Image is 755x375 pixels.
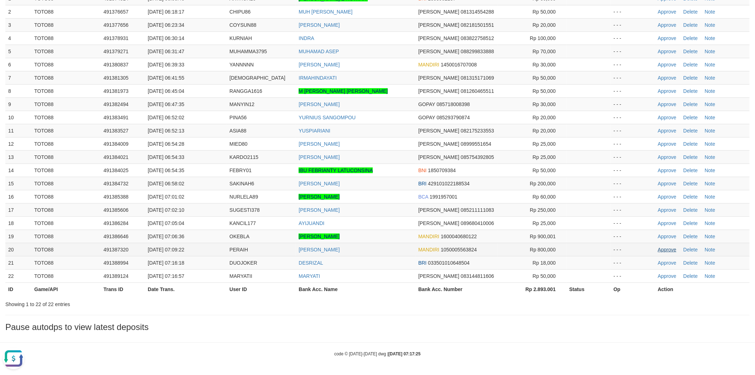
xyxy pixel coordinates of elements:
a: Approve [658,115,677,120]
td: - - - [611,203,655,216]
td: TOTO88 [31,84,101,97]
td: TOTO88 [31,203,101,216]
span: YANNNNN [229,62,254,67]
span: Rp 70,000 [533,49,556,54]
a: Approve [658,194,677,200]
span: [PERSON_NAME] [419,22,460,28]
a: Note [705,62,715,67]
td: 6 [5,58,31,71]
a: Approve [658,128,677,134]
span: [PERSON_NAME] [419,9,460,15]
span: MIED80 [229,141,248,147]
span: [DATE] 06:31:47 [148,49,184,54]
span: MANYIN12 [229,101,254,107]
a: Approve [658,75,677,81]
span: [DATE] 07:16:18 [148,260,184,266]
a: Approve [658,88,677,94]
a: Approve [658,220,677,226]
span: [DATE] 06:23:34 [148,22,184,28]
a: Approve [658,273,677,279]
a: Note [705,194,715,200]
td: - - - [611,111,655,124]
th: Bank Acc. Name [296,282,415,296]
span: Copy 08999551654 to clipboard [461,141,492,147]
span: Rp 50,000 [533,75,556,81]
span: 491389124 [103,273,128,279]
span: [DATE] 07:16:57 [148,273,184,279]
span: 491383527 [103,128,128,134]
span: Rp 50,000 [533,273,556,279]
span: CHIPU86 [229,9,250,15]
a: IRMAHINDAYATI [299,75,337,81]
span: [PERSON_NAME] [419,75,460,81]
span: [PERSON_NAME] [419,49,460,54]
span: Rp 60,000 [533,194,556,200]
a: Approve [658,207,677,213]
span: [DATE] 06:54:35 [148,167,184,173]
a: Note [705,167,715,173]
td: - - - [611,124,655,137]
span: Rp 25,000 [533,141,556,147]
span: Copy 081315171069 to clipboard [461,75,494,81]
span: 491382494 [103,101,128,107]
span: ASIA88 [229,128,246,134]
a: Note [705,273,715,279]
span: Rp 200,000 [530,181,556,186]
td: TOTO88 [31,150,101,164]
td: - - - [611,243,655,256]
span: Copy 085754392805 to clipboard [461,154,494,160]
td: - - - [611,137,655,150]
span: Copy 033501010648504 to clipboard [428,260,470,266]
a: INDRA [299,35,314,41]
span: [DATE] 07:09:22 [148,247,184,252]
td: TOTO88 [31,31,101,45]
th: Op [611,282,655,296]
span: GOPAY [419,115,435,120]
td: - - - [611,84,655,97]
td: 10 [5,111,31,124]
span: 491384021 [103,154,128,160]
a: Approve [658,154,677,160]
span: KURNIAH [229,35,252,41]
a: Note [705,181,715,186]
td: TOTO88 [31,18,101,31]
td: 15 [5,177,31,190]
td: - - - [611,269,655,282]
span: [DATE] 06:54:33 [148,154,184,160]
td: - - - [611,216,655,230]
span: Rp 20,000 [533,115,556,120]
td: - - - [611,230,655,243]
span: 491376657 [103,9,128,15]
td: 17 [5,203,31,216]
th: Action [655,282,750,296]
td: - - - [611,45,655,58]
a: M [PERSON_NAME] [PERSON_NAME] [299,88,388,94]
span: Rp 250,000 [530,207,556,213]
td: TOTO88 [31,5,101,18]
span: PINA56 [229,115,247,120]
td: TOTO88 [31,190,101,203]
td: 19 [5,230,31,243]
span: 491381973 [103,88,128,94]
span: NURLELA89 [229,194,258,200]
span: [PERSON_NAME] [419,220,460,226]
span: MANDIRI [419,234,440,239]
td: TOTO88 [31,216,101,230]
span: Copy 085211111083 to clipboard [461,207,494,213]
span: 491385606 [103,207,128,213]
a: [PERSON_NAME] [299,181,340,186]
span: [DATE] 07:05:04 [148,220,184,226]
span: BRI [419,260,427,266]
th: User ID [227,282,296,296]
a: Delete [683,207,698,213]
a: Approve [658,181,677,186]
a: Approve [658,141,677,147]
a: IBU FEBRIANTY LATUCONSINA [299,167,373,173]
a: Delete [683,75,698,81]
a: Approve [658,260,677,266]
th: Game/API [31,282,101,296]
span: Rp 800,000 [530,247,556,252]
span: SAKINAH6 [229,181,254,186]
span: Rp 20,000 [533,22,556,28]
span: [DATE] 06:41:55 [148,75,184,81]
